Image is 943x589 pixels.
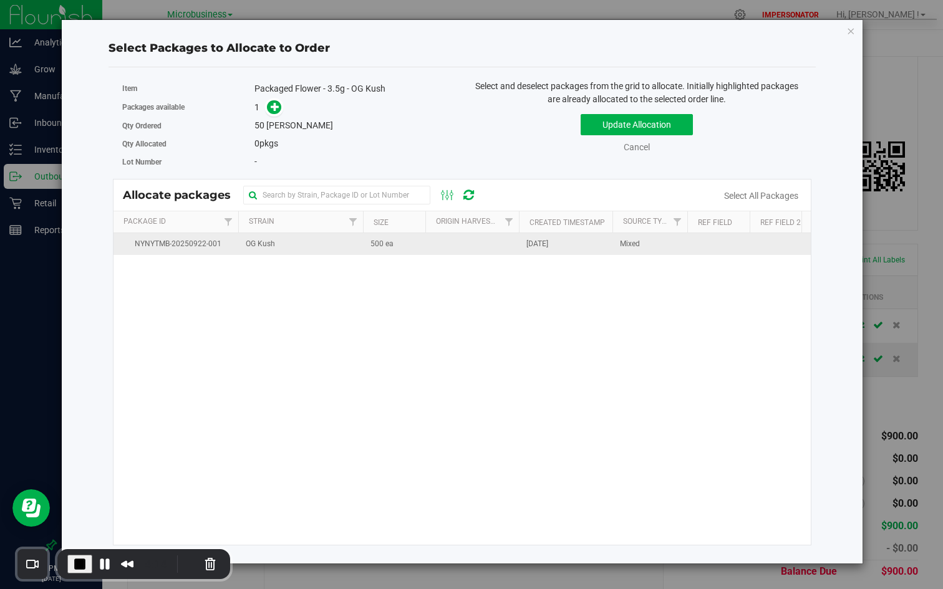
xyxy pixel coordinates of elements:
a: Ref Field 2 [760,218,801,227]
label: Item [122,83,254,94]
label: Lot Number [122,156,254,168]
span: NYNYTMB-20250922-001 [121,238,231,250]
span: 50 [254,120,264,130]
span: 0 [254,138,259,148]
a: Select All Packages [724,191,798,201]
span: 1 [254,102,259,112]
label: Qty Allocated [122,138,254,150]
span: Mixed [620,238,640,250]
span: Select and deselect packages from the grid to allocate. Initially highlighted packages are alread... [475,81,798,104]
a: Cancel [624,142,650,152]
span: pkgs [254,138,278,148]
button: Update Allocation [581,114,693,135]
span: [DATE] [526,238,548,250]
a: Filter [218,211,238,232]
a: Size [374,218,389,227]
a: Filter [342,211,363,232]
a: Source Type [623,217,671,226]
a: Strain [249,217,274,226]
a: Origin Harvests [436,217,499,226]
a: Package Id [123,217,166,226]
span: Allocate packages [123,188,243,202]
a: Filter [667,211,687,232]
div: Packaged Flower - 3.5g - OG Kush [254,82,453,95]
label: Packages available [122,102,254,113]
a: Created Timestamp [530,218,605,227]
a: Ref Field [698,218,732,227]
span: 500 ea [370,238,394,250]
span: OG Kush [246,238,275,250]
span: - [254,156,257,166]
a: Filter [498,211,519,232]
label: Qty Ordered [122,120,254,132]
iframe: Resource center [12,489,50,527]
span: [PERSON_NAME] [266,120,333,130]
div: Select Packages to Allocate to Order [109,40,816,57]
input: Search by Strain, Package ID or Lot Number [243,186,430,204]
